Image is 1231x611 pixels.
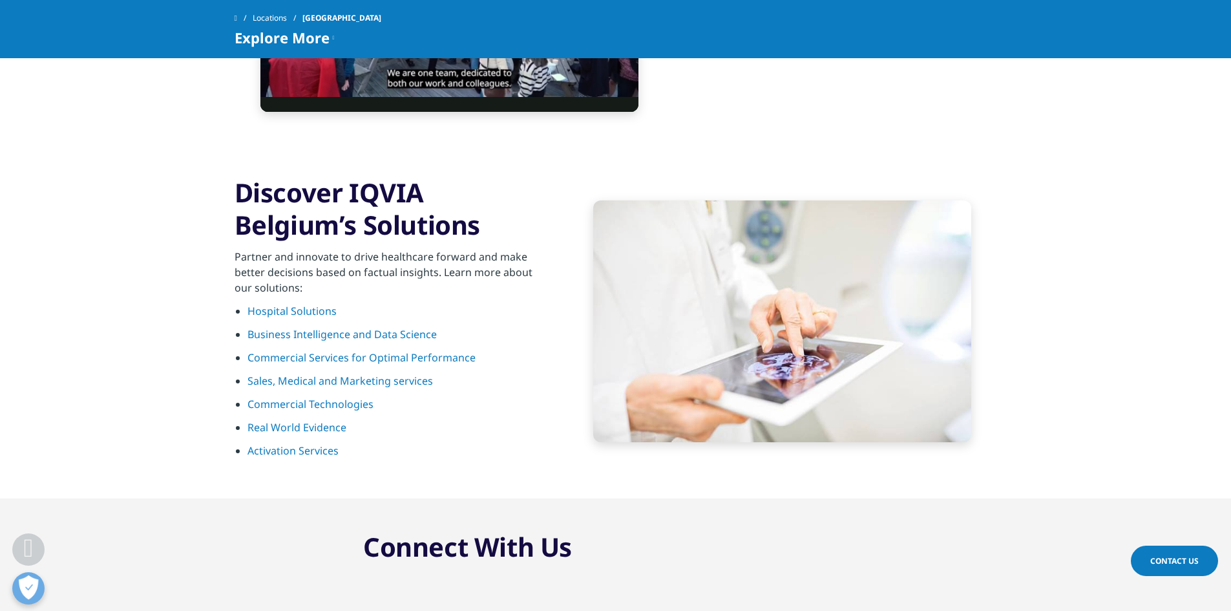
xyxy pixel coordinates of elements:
a: Real World Evidence [247,420,346,434]
a: Contact Us [1131,546,1218,576]
img: xray image on tablet [593,200,971,442]
span: [GEOGRAPHIC_DATA] [302,6,381,30]
a: Activation Services [247,444,339,458]
a: Commercial Technologies [247,397,374,411]
a: Hospital Solutions [247,304,337,318]
p: Partner and innovate to drive healthcare forward and make better decisions based on factual insig... [235,249,548,303]
button: Open Preferences [12,572,45,605]
a: Business Intelligence and Data Science [247,327,437,341]
a: Sales, Medical and Marketing services [247,374,433,388]
h3: Discover IQVIA Belgium’s Solutions [235,177,548,241]
span: Contact Us [1150,555,1199,566]
a: Commercial Services for Optimal Performance [247,350,476,365]
h3: Connect With Us [363,531,868,573]
span: Explore More [235,30,330,45]
a: Locations [253,6,302,30]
